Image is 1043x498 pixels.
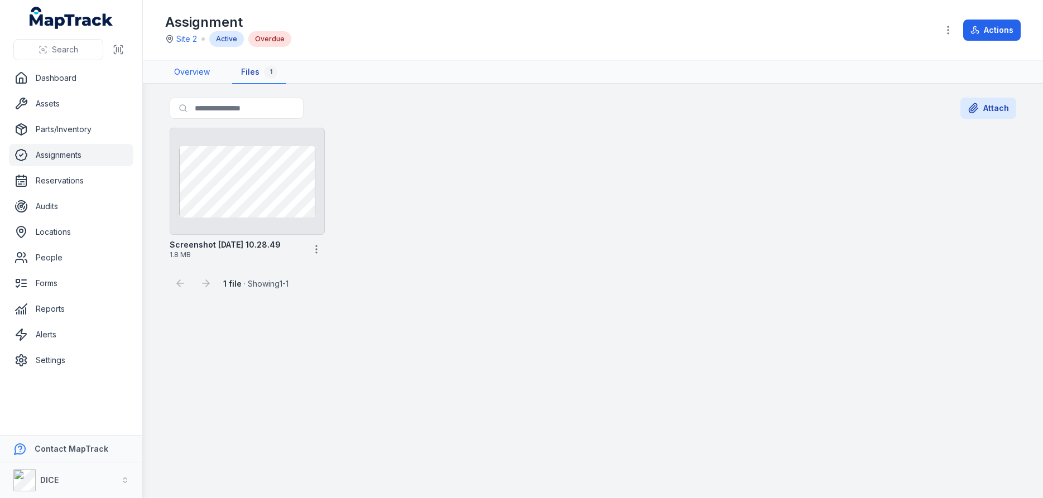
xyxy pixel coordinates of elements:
a: Files1 [232,61,286,84]
button: Actions [963,20,1021,41]
button: Search [13,39,103,60]
a: MapTrack [30,7,113,29]
a: Overview [165,61,219,84]
a: Reservations [9,170,133,192]
span: Search [52,44,78,55]
span: · Showing 1 - 1 [223,279,289,288]
span: 1.8 MB [170,250,304,259]
a: Alerts [9,323,133,346]
a: Reports [9,298,133,320]
button: Attach [960,98,1016,119]
a: Forms [9,272,133,294]
div: 1 [264,65,277,79]
a: Site 2 [176,33,197,45]
a: Assets [9,93,133,115]
a: Audits [9,195,133,217]
div: Overdue [248,31,291,47]
strong: DICE [40,475,59,485]
a: Dashboard [9,67,133,89]
a: Locations [9,221,133,243]
strong: Contact MapTrack [35,444,108,453]
a: People [9,246,133,269]
a: Settings [9,349,133,371]
a: Parts/Inventory [9,118,133,141]
strong: 1 file [223,279,242,288]
div: Active [209,31,244,47]
strong: Screenshot [DATE] 10.28.49 [170,239,281,250]
h1: Assignment [165,13,291,31]
a: Assignments [9,144,133,166]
